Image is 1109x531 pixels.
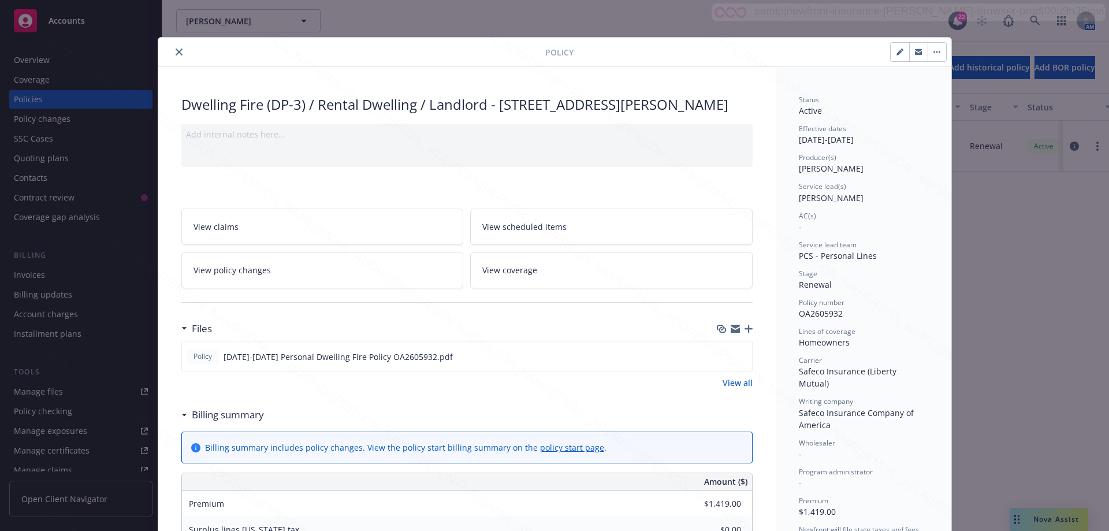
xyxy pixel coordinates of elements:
[799,448,802,459] span: -
[193,221,239,233] span: View claims
[224,351,453,363] span: [DATE]-[DATE] Personal Dwelling Fire Policy OA2605932.pdf
[172,45,186,59] button: close
[799,221,802,232] span: -
[799,496,828,506] span: Premium
[470,252,753,288] a: View coverage
[719,351,728,363] button: download file
[545,46,574,58] span: Policy
[799,438,835,448] span: Wholesaler
[737,351,747,363] button: preview file
[799,477,802,488] span: -
[799,181,846,191] span: Service lead(s)
[723,377,753,389] a: View all
[540,442,604,453] a: policy start page
[186,128,748,140] div: Add internal notes here...
[799,240,857,250] span: Service lead team
[470,209,753,245] a: View scheduled items
[799,279,832,290] span: Renewal
[799,95,819,105] span: Status
[799,407,916,430] span: Safeco Insurance Company of America
[799,326,855,336] span: Lines of coverage
[482,264,537,276] span: View coverage
[799,308,843,319] span: OA2605932
[704,476,747,488] span: Amount ($)
[181,95,753,114] div: Dwelling Fire (DP-3) / Rental Dwelling / Landlord - [STREET_ADDRESS][PERSON_NAME]
[191,351,214,362] span: Policy
[799,192,864,203] span: [PERSON_NAME]
[799,124,846,133] span: Effective dates
[673,495,748,513] input: 0.00
[799,366,899,389] span: Safeco Insurance (Liberty Mutual)
[799,250,877,261] span: PCS - Personal Lines
[482,221,567,233] span: View scheduled items
[799,355,822,365] span: Carrier
[799,298,844,307] span: Policy number
[189,498,224,509] span: Premium
[799,396,853,406] span: Writing company
[181,252,464,288] a: View policy changes
[799,124,928,146] div: [DATE] - [DATE]
[799,336,928,348] div: Homeowners
[181,321,212,336] div: Files
[181,407,264,422] div: Billing summary
[193,264,271,276] span: View policy changes
[799,105,822,116] span: Active
[799,153,836,162] span: Producer(s)
[799,269,817,279] span: Stage
[192,321,212,336] h3: Files
[799,163,864,174] span: [PERSON_NAME]
[192,407,264,422] h3: Billing summary
[799,467,873,477] span: Program administrator
[799,506,836,517] span: $1,419.00
[799,211,816,221] span: AC(s)
[181,209,464,245] a: View claims
[205,441,606,454] div: Billing summary includes policy changes. View the policy start billing summary on the .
